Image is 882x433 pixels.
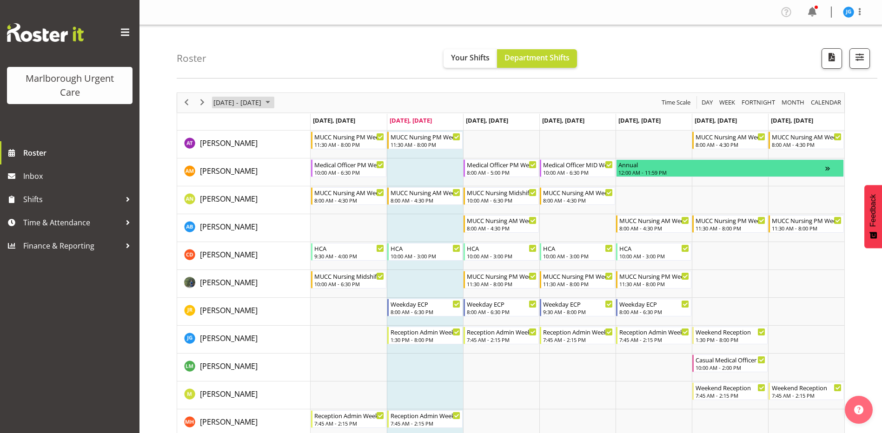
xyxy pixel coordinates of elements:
div: Gloria Varghese"s event - MUCC Nursing PM Weekday Begin From Wednesday, October 8, 2025 at 11:30:... [464,271,539,289]
img: josephine-godinez11850.jpg [843,7,854,18]
span: [DATE], [DATE] [771,116,813,125]
div: Reception Admin Weekday AM [543,327,613,336]
div: MUCC Nursing AM Weekday [391,188,460,197]
span: [DATE], [DATE] [695,116,737,125]
span: Fortnight [741,97,776,108]
div: HCA [543,243,613,253]
div: Josephine Godinez"s event - Reception Admin Weekday PM Begin From Tuesday, October 7, 2025 at 1:3... [387,327,463,344]
div: 12:00 AM - 11:59 PM [618,169,825,176]
div: Marlborough Urgent Care [16,72,123,99]
div: 1:30 PM - 8:00 PM [391,336,460,343]
div: Josephine Godinez"s event - Reception Admin Weekday AM Begin From Friday, October 10, 2025 at 7:4... [616,327,691,344]
h4: Roster [177,53,206,64]
div: 10:00 AM - 3:00 PM [467,252,537,260]
div: Andrew Brooks"s event - MUCC Nursing AM Weekday Begin From Friday, October 10, 2025 at 8:00:00 AM... [616,215,691,233]
div: MUCC Nursing Midshift [314,271,384,281]
span: [PERSON_NAME] [200,166,258,176]
div: Annual [618,160,825,169]
div: 7:45 AM - 2:15 PM [696,392,765,399]
div: 10:00 AM - 3:00 PM [619,252,689,260]
td: Luqman Mohd Jani resource [177,354,311,381]
button: Timeline Week [718,97,737,108]
div: Weekday ECP [619,299,689,308]
div: Andrew Brooks"s event - MUCC Nursing PM Weekends Begin From Sunday, October 12, 2025 at 11:30:00 ... [769,215,844,233]
span: [PERSON_NAME] [200,222,258,232]
div: 11:30 AM - 8:00 PM [619,280,689,288]
div: previous period [179,93,194,112]
div: Weekday ECP [391,299,460,308]
div: Cordelia Davies"s event - HCA Begin From Monday, October 6, 2025 at 9:30:00 AM GMT+13:00 Ends At ... [311,243,386,261]
div: 8:00 AM - 6:30 PM [391,308,460,315]
span: Finance & Reporting [23,239,121,253]
div: next period [194,93,210,112]
button: Filter Shifts [849,48,870,69]
span: [DATE], [DATE] [313,116,355,125]
div: MUCC Nursing PM Weekday [467,271,537,281]
div: 10:00 AM - 3:00 PM [543,252,613,260]
div: HCA [391,243,460,253]
button: Feedback - Show survey [864,185,882,248]
div: Alysia Newman-Woods"s event - MUCC Nursing AM Weekday Begin From Monday, October 6, 2025 at 8:00:... [311,187,386,205]
div: 10:00 AM - 3:00 PM [391,252,460,260]
div: Gloria Varghese"s event - MUCC Nursing Midshift Begin From Monday, October 6, 2025 at 10:00:00 AM... [311,271,386,289]
div: MUCC Nursing PM Weekday [314,132,384,141]
div: Weekday ECP [467,299,537,308]
div: Agnes Tyson"s event - MUCC Nursing PM Weekday Begin From Tuesday, October 7, 2025 at 11:30:00 AM ... [387,131,463,149]
div: Weekend Reception [696,327,765,336]
span: [PERSON_NAME] [200,249,258,260]
div: 10:00 AM - 2:00 PM [696,364,765,371]
td: Margie Vuto resource [177,381,311,409]
a: [PERSON_NAME] [200,138,258,149]
span: Inbox [23,169,135,183]
div: MUCC Nursing AM Weekends [696,132,765,141]
div: 8:00 AM - 4:30 PM [467,224,537,232]
div: Agnes Tyson"s event - MUCC Nursing AM Weekends Begin From Saturday, October 11, 2025 at 8:00:00 A... [692,131,768,149]
div: 9:30 AM - 4:00 PM [314,252,384,260]
div: 8:00 AM - 6:30 PM [467,308,537,315]
span: [PERSON_NAME] [200,277,258,288]
a: [PERSON_NAME] [200,333,258,344]
button: Timeline Month [780,97,806,108]
div: MUCC Nursing AM Weekday [467,216,537,225]
div: MUCC Nursing AM Weekday [543,188,613,197]
div: 7:45 AM - 2:15 PM [467,336,537,343]
div: HCA [619,243,689,253]
div: Margie Vuto"s event - Weekend Reception Begin From Sunday, October 12, 2025 at 7:45:00 AM GMT+13:... [769,382,844,400]
div: 11:30 AM - 8:00 PM [314,141,384,148]
td: Alexandra Madigan resource [177,158,311,186]
div: Gloria Varghese"s event - MUCC Nursing PM Weekday Begin From Friday, October 10, 2025 at 11:30:00... [616,271,691,289]
div: MUCC Nursing PM Weekends [772,216,842,225]
div: Josephine Godinez"s event - Reception Admin Weekday AM Begin From Wednesday, October 8, 2025 at 7... [464,327,539,344]
div: 10:00 AM - 6:30 PM [467,197,537,204]
img: help-xxl-2.png [854,405,863,414]
div: 1:30 PM - 8:00 PM [696,336,765,343]
div: Alexandra Madigan"s event - Annual Begin From Friday, October 10, 2025 at 12:00:00 AM GMT+13:00 E... [616,159,844,177]
button: Your Shifts [444,49,497,68]
button: Download a PDF of the roster according to the set date range. [822,48,842,69]
div: Cordelia Davies"s event - HCA Begin From Friday, October 10, 2025 at 10:00:00 AM GMT+13:00 Ends A... [616,243,691,261]
div: 8:00 AM - 4:30 PM [314,197,384,204]
div: Agnes Tyson"s event - MUCC Nursing PM Weekday Begin From Monday, October 6, 2025 at 11:30:00 AM G... [311,131,386,149]
div: Alexandra Madigan"s event - Medical Officer PM Weekday Begin From Wednesday, October 8, 2025 at 8... [464,159,539,177]
button: Department Shifts [497,49,577,68]
td: Andrew Brooks resource [177,214,311,242]
a: [PERSON_NAME] [200,165,258,177]
div: MUCC Nursing PM Weekends [696,216,765,225]
a: [PERSON_NAME] [200,388,258,400]
a: [PERSON_NAME] [200,416,258,427]
div: Alexandra Madigan"s event - Medical Officer MID Weekday Begin From Thursday, October 9, 2025 at 1... [540,159,615,177]
div: MUCC Nursing PM Weekday [543,271,613,281]
span: [DATE], [DATE] [618,116,661,125]
span: [PERSON_NAME] [200,305,258,315]
td: Gloria Varghese resource [177,270,311,298]
span: Day [701,97,714,108]
button: Time Scale [660,97,692,108]
div: Jacinta Rangi"s event - Weekday ECP Begin From Thursday, October 9, 2025 at 9:30:00 AM GMT+13:00 ... [540,299,615,316]
div: Alysia Newman-Woods"s event - MUCC Nursing AM Weekday Begin From Tuesday, October 7, 2025 at 8:00... [387,187,463,205]
button: Fortnight [740,97,777,108]
span: Shifts [23,192,121,206]
div: Jacinta Rangi"s event - Weekday ECP Begin From Tuesday, October 7, 2025 at 8:00:00 AM GMT+13:00 E... [387,299,463,316]
div: October 06 - 12, 2025 [210,93,276,112]
div: Weekend Reception [696,383,765,392]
